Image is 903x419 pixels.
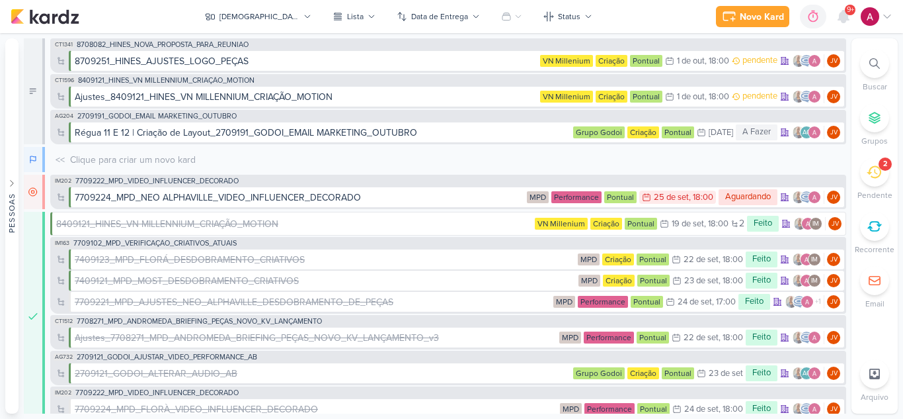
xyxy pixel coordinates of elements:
img: Alessandra Gomes [861,7,879,26]
img: Iara Santos [793,217,806,230]
div: VN Millenium [535,218,588,230]
div: Pontual [631,296,663,308]
div: Novo Kard [740,10,784,24]
p: JV [830,371,838,377]
div: Responsável: Joney Viana [827,54,840,68]
p: JV [832,221,839,228]
div: Criação [596,91,627,103]
div: Criação [627,367,659,379]
div: , 18:00 [689,193,713,202]
div: Colaboradores: Iara Santos, Aline Gimenez Graciano, Alessandra Gomes [792,367,824,380]
span: 2709191_GODOI_EMAIL MARKETING_OUTUBRO [77,113,237,120]
span: CT1596 [54,77,75,84]
div: Performance [584,332,634,344]
img: Iara Santos [792,331,805,344]
div: 8709251_HINES_AJUSTES_LOGO_PEÇAS [75,54,249,68]
span: AG732 [54,353,74,361]
div: 7409121_MPD_MOST_DESDOBRAMENTO_CRIATIVOS [75,274,576,288]
div: Joney Viana [827,295,840,308]
div: Performance [551,191,602,203]
img: Iara Santos [792,367,805,380]
div: Isabella Machado Guimarães [808,253,821,266]
div: Em Espera [24,175,45,209]
div: Joney Viana [827,367,840,380]
button: Novo Kard [716,6,789,27]
div: Pontual [662,367,694,379]
div: 7409123_MPD_FLORÁ_DESDOBRAMENTO_CRIATIVOS [75,253,575,267]
div: , 18:00 [719,334,743,342]
div: Pontual [625,218,657,230]
div: 7709224_MPD_NEO ALPHAVILLE_VIDEO_INFLUENCER_DECORADO [75,191,524,205]
div: Joney Viana [827,402,840,416]
div: Responsável: Joney Viana [827,367,840,380]
img: Iara Santos [792,191,805,204]
div: Joney Viana [827,126,840,139]
div: , 18:00 [704,220,728,228]
div: Feito [746,273,777,289]
div: Colaboradores: Iara Santos, Caroline Traven De Andrade, Alessandra Gomes [792,402,824,416]
span: 7709222_MPD_VIDEO_INFLUENCER_DECORADO [75,177,239,185]
span: +1 [814,297,821,307]
div: , 18:00 [705,93,729,101]
p: pendente [742,90,777,103]
div: Criação [596,55,627,67]
div: Responsável: Joney Viana [827,295,840,308]
p: JV [830,257,838,263]
span: 2 [739,219,744,228]
div: 7709224_MPD_FLORÀ_VIDEO_INFLUENCER_DECORADO [75,402,318,416]
p: JV [830,94,838,101]
span: AG204 [54,113,75,120]
p: IM [811,257,818,263]
div: Colaboradores: Iara Santos, Caroline Traven De Andrade, Alessandra Gomes [792,54,824,68]
div: , 18:00 [719,405,743,414]
span: IM202 [54,177,73,185]
div: Pontual [604,191,637,203]
img: Caroline Traven De Andrade [800,90,813,103]
div: Responsável: Joney Viana [827,126,840,139]
p: Recorrente [855,244,894,256]
div: 7709221_MPD_AJUSTES_NEO_ALPHAVILLE_DESDOBRAMENTO_DE_PEÇAS [75,295,393,309]
div: Ajustes_7708271_MPD_ANDROMEDA_BRIEFING_PEÇAS_NOVO_KV_LANÇAMENTO_v3 [75,331,557,345]
div: Feito [738,294,770,310]
div: Performance [578,296,628,308]
div: , 17:00 [712,298,736,306]
div: Ajustes_7708271_MPD_ANDROMEDA_BRIEFING_PEÇAS_NOVO_KV_LANÇAMENTO_v3 [75,331,439,345]
p: Grupos [861,135,888,147]
div: Pontual [630,55,662,67]
div: Colaboradores: Iara Santos, Caroline Traven De Andrade, Alessandra Gomes [792,90,824,103]
span: 9+ [847,5,854,15]
div: Colaboradores: Iara Santos, Alessandra Gomes, Isabella Machado Guimarães [792,274,824,287]
p: Email [865,298,884,310]
span: CT1341 [54,41,74,48]
img: Iara Santos [792,402,805,416]
img: Iara Santos [785,295,798,308]
div: Joney Viana [827,54,840,68]
div: Responsável: Joney Viana [827,191,840,204]
div: VN Millenium [540,91,593,103]
div: 2709121_GODOI_ALTERAR_AUDIO_AB [75,367,237,381]
div: 8409121_HINES_VN MILLENNIUM_CRIAÇÃO_MOTION [56,217,278,231]
div: MPD [578,275,600,287]
div: 7409123_MPD_FLORÁ_DESDOBRAMENTO_CRIATIVOS [75,253,305,267]
p: IM [812,221,819,228]
div: Colaboradores: Iara Santos, Caroline Traven De Andrade, Alessandra Gomes [792,331,824,344]
div: Colaboradores: Iara Santos, Aline Gimenez Graciano, Alessandra Gomes [792,126,824,139]
img: Alessandra Gomes [808,54,821,68]
div: Joney Viana [827,90,840,103]
p: JV [830,58,838,65]
div: Isabella Machado Guimarães [809,217,822,230]
div: Pessoas [6,193,18,232]
img: Caroline Traven De Andrade [800,191,813,204]
p: AG [803,130,811,136]
img: Alessandra Gomes [801,295,814,308]
p: IM [811,278,818,285]
p: Arquivo [861,391,888,403]
img: Alessandra Gomes [808,331,821,344]
img: Iara Santos [792,90,805,103]
div: Isabella Machado Guimarães [808,274,821,287]
div: Feito [746,252,777,267]
div: A Fazer [736,124,777,140]
div: 2 [883,159,887,169]
img: Alessandra Gomes [800,274,813,287]
button: Pessoas [5,38,19,414]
